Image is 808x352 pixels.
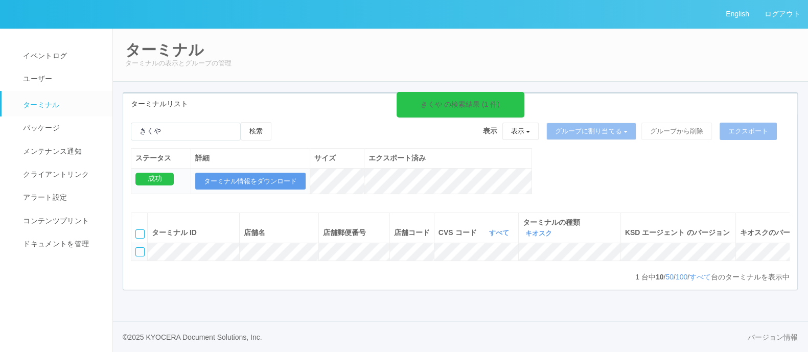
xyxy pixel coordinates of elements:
div: サイズ [314,153,360,163]
a: すべて [689,273,711,281]
button: キオスク [523,228,557,239]
span: ターミナル [20,101,60,109]
button: グループから削除 [641,123,712,140]
button: ターミナル情報をダウンロード [195,173,306,190]
span: ユーザー [20,75,52,83]
button: 表示 [502,123,539,140]
p: 台中 / / / 台のターミナルを表示中 [635,272,790,283]
span: コンテンツプリント [20,217,89,225]
a: キオスク [525,229,555,237]
span: © 2025 KYOCERA Document Solutions, Inc. [123,333,262,341]
p: ターミナルの表示とグループの管理 [125,58,795,68]
a: パッケージ [2,116,121,139]
span: クライアントリンク [20,170,89,178]
span: ドキュメントを管理 [20,240,89,248]
a: ドキュメントを管理 [2,232,121,255]
a: 50 [665,273,674,281]
span: 店舗コード [394,228,430,237]
a: メンテナンス通知 [2,140,121,163]
div: ステータス [135,153,187,163]
div: エクスポート済み [368,153,527,163]
div: ターミナル ID [152,227,235,238]
a: クライアントリンク [2,163,121,186]
span: パッケージ [20,124,60,132]
a: 100 [676,273,687,281]
a: すべて [489,229,512,237]
span: CVS コード [438,227,479,238]
span: メンテナンス通知 [20,147,82,155]
button: 検索 [241,122,271,140]
span: 10 [656,273,664,281]
button: すべて [487,228,514,238]
span: イベントログ [20,52,67,60]
a: ユーザー [2,67,121,90]
span: アラート設定 [20,193,67,201]
a: ターミナル [2,91,121,116]
span: ターミナルの種類 [523,217,583,228]
a: バージョン情報 [748,332,798,343]
button: グループに割り当てる [546,123,636,140]
button: エクスポート [720,123,777,140]
a: イベントログ [2,44,121,67]
span: 店舗名 [244,228,265,237]
div: ターミナルリスト [123,93,797,114]
a: コンテンツプリント [2,209,121,232]
span: 1 [635,273,641,281]
div: 成功 [135,173,174,185]
span: 店舗郵便番号 [323,228,366,237]
span: 表示 [483,126,497,136]
h2: ターミナル [125,41,795,58]
a: アラート設定 [2,186,121,209]
div: 詳細 [195,153,306,163]
div: きくや の検索結果 (1 件) [421,99,500,110]
span: KSD エージェント のバージョン [625,228,730,237]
